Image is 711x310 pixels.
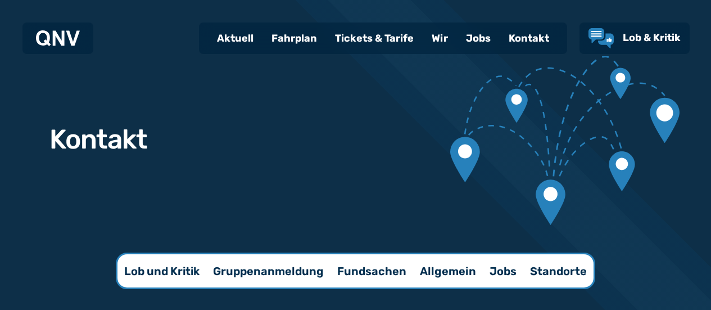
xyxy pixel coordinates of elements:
a: Tickets & Tarife [326,24,423,53]
a: Lob und Kritik [117,254,206,287]
img: QNV Logo [36,30,80,46]
a: Fahrplan [262,24,326,53]
a: Standorte [523,254,594,287]
p: Lob und Kritik [124,263,200,279]
a: Gruppenanmeldung [206,254,330,287]
h1: Kontakt [49,126,147,153]
p: Jobs [490,263,517,279]
a: Jobs [483,254,523,287]
a: Allgemein [413,254,483,287]
a: Kontakt [500,24,558,53]
p: Gruppenanmeldung [213,263,324,279]
a: Fundsachen [330,254,413,287]
a: Jobs [457,24,500,53]
a: QNV Logo [36,27,80,50]
p: Allgemein [420,263,476,279]
a: Aktuell [208,24,262,53]
img: Verbundene Kartenmarkierungen [450,56,680,225]
a: Wir [423,24,457,53]
p: Standorte [530,263,587,279]
a: Lob & Kritik [588,28,681,48]
span: Lob & Kritik [623,32,681,44]
p: Fundsachen [337,263,406,279]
